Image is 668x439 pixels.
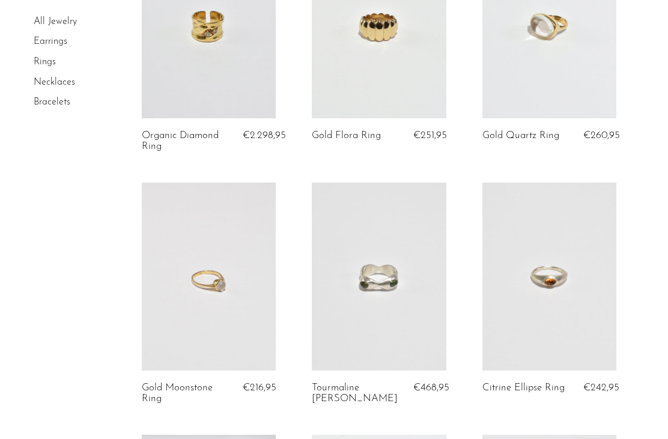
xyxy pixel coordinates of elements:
a: Necklaces [34,77,75,87]
a: Organic Diamond Ring [142,130,228,153]
span: €2.298,95 [243,130,286,141]
span: €216,95 [243,383,276,393]
a: All Jewelry [34,17,77,26]
a: Gold Quartz Ring [482,130,559,141]
a: Citrine Ellipse Ring [482,383,565,393]
span: €251,95 [413,130,447,141]
span: €260,95 [583,130,620,141]
a: Earrings [34,37,67,47]
span: €468,95 [413,383,449,393]
a: Bracelets [34,97,70,107]
a: Gold Flora Ring [312,130,381,141]
span: €242,95 [583,383,619,393]
a: Gold Moonstone Ring [142,383,228,405]
a: Rings [34,57,56,67]
a: Tourmaline [PERSON_NAME] [312,383,398,405]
